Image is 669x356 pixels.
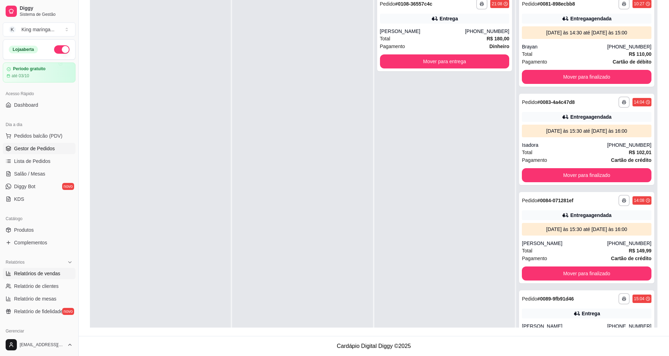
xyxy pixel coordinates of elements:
span: Relatórios [6,259,25,265]
div: Entrega agendada [570,212,611,219]
a: Período gratuitoaté 03/10 [3,62,76,83]
strong: # 0081-898ecbb8 [537,1,575,7]
div: Dia a dia [3,119,76,130]
button: Alterar Status [54,45,70,54]
div: [PHONE_NUMBER] [465,28,509,35]
a: Complementos [3,237,76,248]
a: Relatório de fidelidadenovo [3,306,76,317]
span: Pagamento [522,58,547,66]
span: Dashboard [14,101,38,108]
div: [DATE] às 15:30 até [DATE] às 16:00 [525,226,649,233]
span: Relatório de clientes [14,283,59,290]
span: KDS [14,196,24,203]
div: [PHONE_NUMBER] [607,43,651,50]
span: Complementos [14,239,47,246]
span: Pagamento [522,255,547,262]
div: Acesso Rápido [3,88,76,99]
div: [DATE] às 14:30 até [DATE] às 15:00 [525,29,649,36]
span: Gestor de Pedidos [14,145,55,152]
div: [PHONE_NUMBER] [607,323,651,330]
span: Pedido [522,296,537,302]
span: Pedido [380,1,395,7]
div: Isadora [522,141,607,149]
button: [EMAIL_ADDRESS][DOMAIN_NAME] [3,336,76,353]
div: Gerenciar [3,325,76,337]
span: Diggy [20,5,73,12]
div: [PHONE_NUMBER] [607,141,651,149]
span: Total [522,149,532,156]
strong: R$ 110,00 [629,51,651,57]
div: [DATE] às 15:30 até [DATE] às 16:00 [525,127,649,134]
button: Mover para finalizado [522,168,651,182]
button: Mover para entrega [380,54,510,68]
a: Relatório de clientes [3,281,76,292]
strong: Cartão de crédito [611,157,651,163]
strong: Cartão de crédito [611,256,651,261]
a: Diggy Botnovo [3,181,76,192]
span: Pedido [522,1,537,7]
div: [PERSON_NAME] [380,28,465,35]
div: Entrega agendada [570,15,611,22]
strong: R$ 180,00 [487,36,510,41]
button: Mover para finalizado [522,70,651,84]
div: [PHONE_NUMBER] [607,240,651,247]
a: Lista de Pedidos [3,156,76,167]
span: Total [522,50,532,58]
a: Relatório de mesas [3,293,76,304]
article: Período gratuito [13,66,46,72]
button: Mover para finalizado [522,266,651,281]
span: Pedidos balcão (PDV) [14,132,63,139]
strong: # 0089-9fb91d46 [537,296,574,302]
strong: Dinheiro [489,44,509,49]
div: Brayan [522,43,607,50]
span: Pagamento [380,42,405,50]
span: Diggy Bot [14,183,35,190]
div: 10:27 [634,1,644,7]
div: King maringa ... [21,26,54,33]
span: Pagamento [522,156,547,164]
div: Loja aberta [9,46,38,53]
a: Dashboard [3,99,76,111]
button: Select a team [3,22,76,37]
span: Total [380,35,391,42]
strong: # 0083-4a4c47d8 [537,99,575,105]
span: Produtos [14,226,34,233]
article: até 03/10 [12,73,29,79]
span: Salão / Mesas [14,170,45,177]
a: DiggySistema de Gestão [3,3,76,20]
div: Entrega [440,15,458,22]
button: Pedidos balcão (PDV) [3,130,76,141]
span: Relatório de mesas [14,295,57,302]
div: 15:04 [634,296,644,302]
div: 21:08 [492,1,502,7]
span: Sistema de Gestão [20,12,73,17]
strong: R$ 149,99 [629,248,651,253]
a: Gestor de Pedidos [3,143,76,154]
div: [PERSON_NAME] [522,323,607,330]
span: [EMAIL_ADDRESS][DOMAIN_NAME] [20,342,64,348]
span: Total [522,247,532,255]
strong: R$ 102,01 [629,150,651,155]
div: Catálogo [3,213,76,224]
a: Relatórios de vendas [3,268,76,279]
a: Produtos [3,224,76,236]
div: Entrega agendada [570,113,611,120]
div: Entrega [582,310,600,317]
a: Salão / Mesas [3,168,76,179]
span: Lista de Pedidos [14,158,51,165]
div: 14:04 [634,99,644,105]
footer: Cardápio Digital Diggy © 2025 [79,336,669,356]
div: 14:08 [634,198,644,203]
strong: Cartão de débito [613,59,651,65]
span: Pedido [522,198,537,203]
a: KDS [3,193,76,205]
strong: # 0084-071281ef [537,198,573,203]
span: Pedido [522,99,537,105]
span: Relatórios de vendas [14,270,60,277]
strong: # 0108-36557c4c [395,1,432,7]
span: Relatório de fidelidade [14,308,63,315]
span: K [9,26,16,33]
div: [PERSON_NAME] [522,240,607,247]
